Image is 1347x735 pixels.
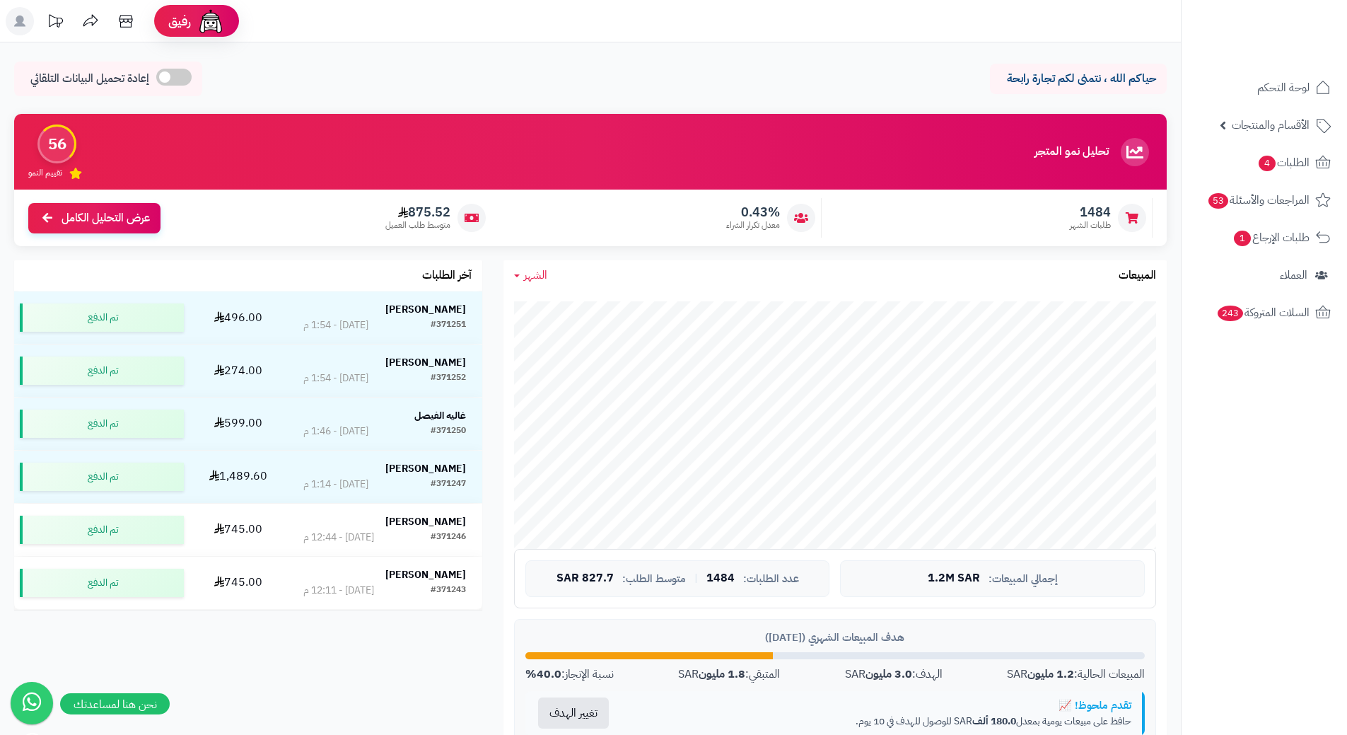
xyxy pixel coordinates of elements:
[1251,20,1334,50] img: logo-2.png
[20,303,184,332] div: تم الدفع
[1257,78,1310,98] span: لوحة التحكم
[385,514,466,529] strong: [PERSON_NAME]
[1216,303,1310,323] span: السلات المتروكة
[972,714,1016,729] strong: 180.0 ألف
[303,371,368,386] div: [DATE] - 1:54 م
[385,204,450,220] span: 875.52
[37,7,73,39] a: تحديثات المنصة
[845,666,943,683] div: الهدف: SAR
[30,71,149,87] span: إعادة تحميل البيانات التلقائي
[168,13,191,30] span: رفيق
[431,478,466,492] div: #371247
[1027,666,1074,683] strong: 1.2 مليون
[1190,183,1339,217] a: المراجعات والأسئلة53
[1070,219,1111,231] span: طلبات الشهر
[1034,146,1109,158] h3: تحليل نمو المتجر
[28,167,62,179] span: تقييم النمو
[197,7,225,35] img: ai-face.png
[1208,192,1229,209] span: 53
[524,267,547,284] span: الشهر
[189,291,287,344] td: 496.00
[189,398,287,450] td: 599.00
[1070,204,1111,220] span: 1484
[726,219,780,231] span: معدل تكرار الشراء
[1119,270,1156,282] h3: المبيعات
[303,318,368,332] div: [DATE] - 1:54 م
[1232,228,1310,248] span: طلبات الإرجاع
[678,666,780,683] div: المتبقي: SAR
[28,203,161,233] a: عرض التحليل الكامل
[1190,221,1339,255] a: طلبات الإرجاع1
[385,355,466,370] strong: [PERSON_NAME]
[189,504,287,556] td: 745.00
[303,424,368,439] div: [DATE] - 1:46 م
[385,302,466,317] strong: [PERSON_NAME]
[1190,71,1339,105] a: لوحة التحكم
[525,630,1145,645] div: هدف المبيعات الشهري ([DATE])
[538,698,609,729] button: تغيير الهدف
[699,666,745,683] strong: 1.8 مليون
[514,267,547,284] a: الشهر
[303,584,374,598] div: [DATE] - 12:11 م
[431,371,466,386] div: #371252
[1257,153,1310,173] span: الطلبات
[431,424,466,439] div: #371250
[556,572,614,585] span: 827.7 SAR
[385,567,466,582] strong: [PERSON_NAME]
[20,357,184,385] div: تم الدفع
[1190,296,1339,330] a: السلات المتروكة243
[62,210,150,226] span: عرض التحليل الكامل
[632,698,1131,713] div: تقدم ملحوظ! 📈
[1001,71,1156,87] p: حياكم الله ، نتمنى لكم تجارة رابحة
[431,531,466,545] div: #371246
[694,573,698,584] span: |
[189,557,287,609] td: 745.00
[385,219,450,231] span: متوسط طلب العميل
[431,584,466,598] div: #371243
[989,573,1058,585] span: إجمالي المبيعات:
[1207,190,1310,210] span: المراجعات والأسئلة
[865,666,912,683] strong: 3.0 مليون
[1258,155,1276,172] span: 4
[1007,666,1145,683] div: المبيعات الحالية: SAR
[20,569,184,597] div: تم الدفع
[706,572,735,585] span: 1484
[385,461,466,476] strong: [PERSON_NAME]
[525,666,614,683] div: نسبة الإنجاز:
[303,478,368,492] div: [DATE] - 1:14 م
[189,345,287,397] td: 274.00
[414,408,466,423] strong: غاليه الفيصل
[632,714,1131,729] p: حافظ على مبيعات يومية بمعدل SAR للوصول للهدف في 10 يوم.
[743,573,799,585] span: عدد الطلبات:
[1190,146,1339,180] a: الطلبات4
[622,573,686,585] span: متوسط الطلب:
[1190,258,1339,292] a: العملاء
[303,531,374,545] div: [DATE] - 12:44 م
[928,572,980,585] span: 1.2M SAR
[1216,305,1244,322] span: 243
[20,516,184,544] div: تم الدفع
[726,204,780,220] span: 0.43%
[422,270,472,282] h3: آخر الطلبات
[189,451,287,503] td: 1,489.60
[525,666,561,683] strong: 40.0%
[1232,115,1310,135] span: الأقسام والمنتجات
[20,463,184,491] div: تم الدفع
[1233,230,1252,247] span: 1
[431,318,466,332] div: #371251
[20,410,184,438] div: تم الدفع
[1280,265,1307,285] span: العملاء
